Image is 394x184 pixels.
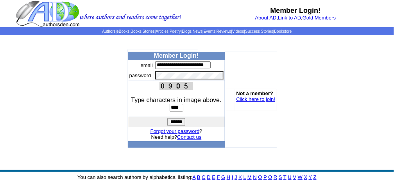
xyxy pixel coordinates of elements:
[236,90,274,96] b: Not a member?
[253,174,257,180] a: N
[151,134,202,140] font: Need help?
[268,174,272,180] a: Q
[193,174,196,180] a: A
[232,174,233,180] a: I
[102,29,292,34] span: | | | | | | | | | | | |
[238,174,242,180] a: K
[177,134,201,140] a: Contact us
[274,174,277,180] a: R
[278,15,301,21] a: Link to AD
[258,174,262,180] a: O
[235,174,237,180] a: J
[77,174,317,180] font: You can also search authors by alphabetical listing:
[304,174,308,180] a: X
[247,174,252,180] a: M
[141,62,153,68] font: email
[202,174,205,180] a: C
[207,174,210,180] a: D
[102,29,115,34] a: Authors
[270,7,321,14] b: Member Login!
[232,29,244,34] a: Videos
[131,29,141,34] a: Books
[143,29,155,34] a: Stories
[150,128,202,134] font: ?
[263,174,267,180] a: P
[197,174,201,180] a: B
[170,29,181,34] a: Poetry
[156,29,169,34] a: Articles
[221,174,225,180] a: G
[159,82,193,90] img: This Is CAPTCHA Image
[255,15,336,21] font: , ,
[283,174,287,180] a: T
[154,52,199,59] b: Member Login!
[236,96,276,102] a: Click here to join!
[217,174,220,180] a: F
[150,128,200,134] a: Forgot your password
[245,29,273,34] a: Success Stories
[255,15,277,21] a: About AD
[293,174,297,180] a: V
[313,174,317,180] a: Z
[212,174,215,180] a: E
[274,29,292,34] a: Bookstore
[309,174,312,180] a: Y
[288,174,292,180] a: U
[303,15,336,21] a: Gold Members
[298,174,303,180] a: W
[193,29,202,34] a: News
[244,174,246,180] a: L
[116,29,129,34] a: eBooks
[131,97,222,103] font: Type characters in image above.
[227,174,230,180] a: H
[129,73,151,78] font: password
[217,29,231,34] a: Reviews
[204,29,216,34] a: Events
[279,174,282,180] a: S
[182,29,192,34] a: Blogs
